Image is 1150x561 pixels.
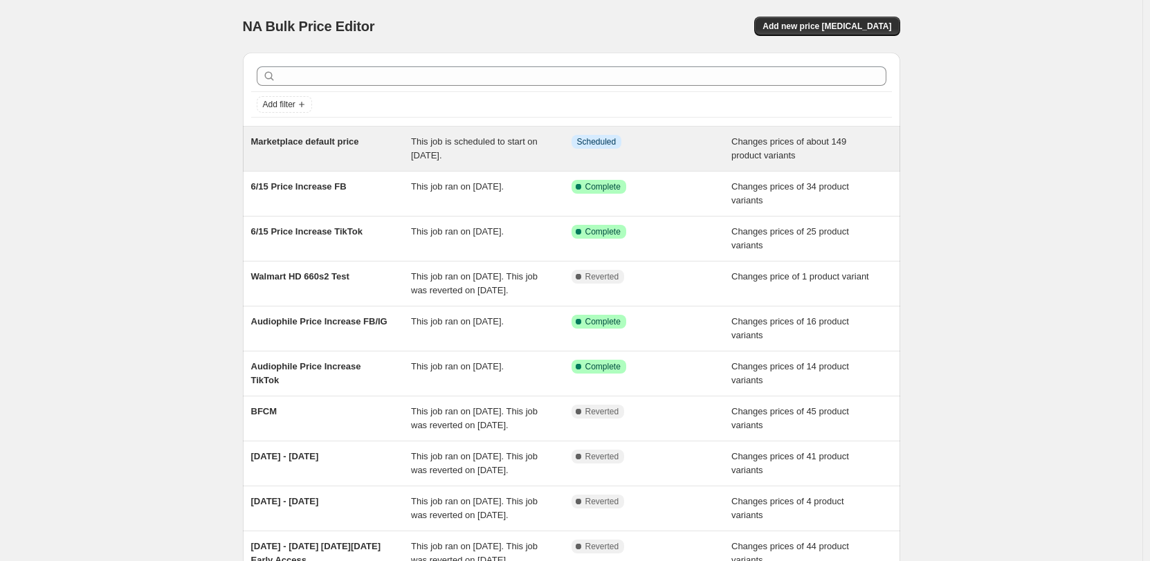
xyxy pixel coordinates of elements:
span: Reverted [585,451,619,462]
span: Add new price [MEDICAL_DATA] [763,21,891,32]
span: Changes prices of 34 product variants [731,181,849,205]
span: Changes prices of 41 product variants [731,451,849,475]
span: Complete [585,361,621,372]
button: Add filter [257,96,312,113]
span: Changes price of 1 product variant [731,271,869,282]
button: Add new price [MEDICAL_DATA] [754,17,900,36]
span: Changes prices of 45 product variants [731,406,849,430]
span: Walmart HD 660s2 Test [251,271,349,282]
span: Changes prices of 4 product variants [731,496,844,520]
span: This job ran on [DATE]. This job was reverted on [DATE]. [411,451,538,475]
span: Audiophile Price Increase FB/IG [251,316,387,327]
span: Complete [585,316,621,327]
span: Changes prices of about 149 product variants [731,136,846,160]
span: Add filter [263,99,295,110]
span: 6/15 Price Increase FB [251,181,347,192]
span: [DATE] - [DATE] [251,451,319,461]
span: [DATE] - [DATE] [251,496,319,506]
span: Changes prices of 14 product variants [731,361,849,385]
span: Scheduled [577,136,617,147]
span: This job ran on [DATE]. This job was reverted on [DATE]. [411,496,538,520]
span: Complete [585,226,621,237]
span: 6/15 Price Increase TikTok [251,226,363,237]
span: This job ran on [DATE]. This job was reverted on [DATE]. [411,406,538,430]
span: This job ran on [DATE]. [411,226,504,237]
span: Reverted [585,271,619,282]
span: This job ran on [DATE]. [411,361,504,371]
span: Complete [585,181,621,192]
span: Reverted [585,496,619,507]
span: BFCM [251,406,277,416]
span: Marketplace default price [251,136,359,147]
span: Changes prices of 25 product variants [731,226,849,250]
span: Reverted [585,541,619,552]
span: Changes prices of 16 product variants [731,316,849,340]
span: This job ran on [DATE]. [411,316,504,327]
span: NA Bulk Price Editor [243,19,375,34]
span: This job ran on [DATE]. [411,181,504,192]
span: This job ran on [DATE]. This job was reverted on [DATE]. [411,271,538,295]
span: Audiophile Price Increase TikTok [251,361,361,385]
span: This job is scheduled to start on [DATE]. [411,136,538,160]
span: Reverted [585,406,619,417]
